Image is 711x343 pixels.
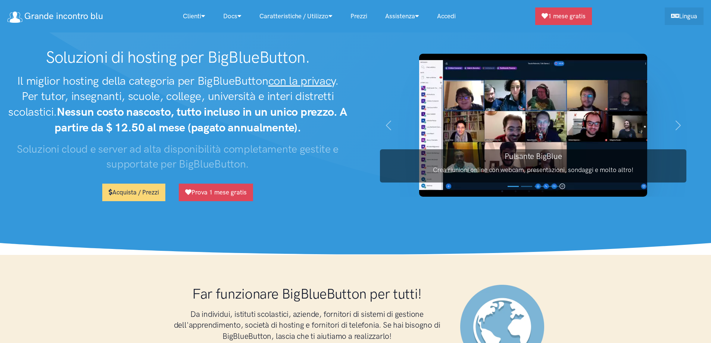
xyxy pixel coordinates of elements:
h3: Da individui, istituti scolastici, aziende, fornitori di sistemi di gestione dell'apprendimento, ... [169,309,445,342]
p: Crea riunioni online con webcam, presentazioni, sondaggi e molto altro! [380,165,686,175]
a: Docs [214,8,250,24]
h3: Soluzioni cloud e server ad alta disponibilità completamente gestite e supportate per BigBlueButton. [7,141,348,172]
h2: Il miglior hosting della categoria per BigBlueButton . Per tutor, insegnanti, scuole, college, un... [7,73,348,135]
h1: Soluzioni di hosting per BigBlueButton. [7,48,348,67]
a: 1 mese gratis [535,7,592,25]
u: con la privacy [268,74,336,88]
img: Schermata del pulsante BigBlue [419,54,647,197]
a: Prezzi [342,8,376,24]
a: Grande incontro blu [7,8,103,24]
h3: Pulsante BigBlue [380,151,686,162]
a: Prova 1 mese gratis [179,184,253,201]
a: Assistenza [376,8,428,24]
a: Accedi [428,8,465,24]
a: Caratteristiche / Utilizzo [250,8,342,24]
img: logo [7,12,22,23]
a: Acquista / Prezzi [102,184,165,201]
a: Lingua [665,7,704,25]
a: Clienti [174,8,214,24]
h1: Far funzionare BigBlueButton per tutti! [169,285,445,303]
strong: Nessun costo nascosto, tutto incluso in un unico prezzo. A partire da $ 12.50 al mese (pagato ann... [54,105,347,134]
